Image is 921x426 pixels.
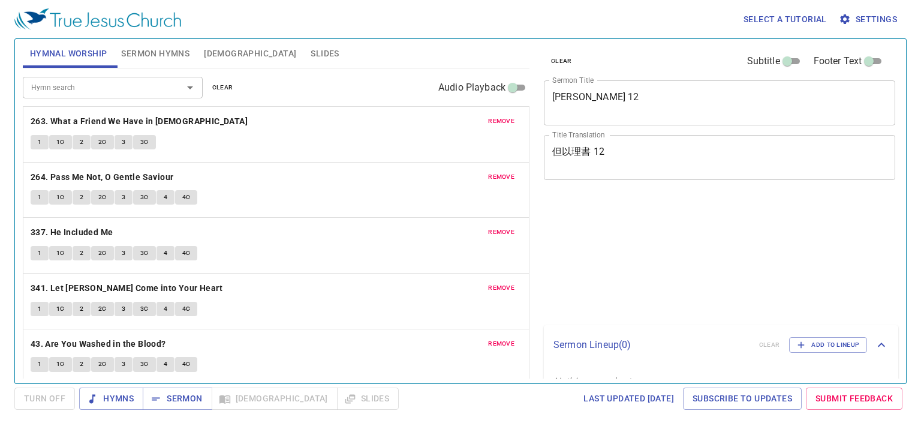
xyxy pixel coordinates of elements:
[56,304,65,314] span: 1C
[73,302,91,316] button: 2
[133,357,156,371] button: 3C
[121,46,189,61] span: Sermon Hymns
[152,391,202,406] span: Sermon
[156,190,174,205] button: 4
[31,357,49,371] button: 1
[551,56,572,67] span: clear
[488,172,514,182] span: remove
[133,302,156,316] button: 3C
[115,190,133,205] button: 3
[583,391,674,406] span: Last updated [DATE]
[80,192,83,203] span: 2
[89,391,134,406] span: Hymns
[182,304,191,314] span: 4C
[133,135,156,149] button: 3C
[544,54,579,68] button: clear
[115,302,133,316] button: 3
[73,246,91,260] button: 2
[488,227,514,238] span: remove
[31,170,176,185] button: 264. Pass Me Not, O Gentle Saviour
[122,137,125,148] span: 3
[98,192,107,203] span: 2C
[143,388,212,410] button: Sermon
[815,391,893,406] span: Submit Feedback
[91,357,114,371] button: 2C
[80,137,83,148] span: 2
[115,135,133,149] button: 3
[156,357,174,371] button: 4
[49,135,72,149] button: 1C
[56,192,65,203] span: 1C
[79,388,143,410] button: Hymns
[539,193,826,320] iframe: from-child
[544,325,898,365] div: Sermon Lineup(0)clearAdd to Lineup
[164,248,167,259] span: 4
[38,248,41,259] span: 1
[122,192,125,203] span: 3
[182,248,191,259] span: 4C
[481,337,522,351] button: remove
[140,192,149,203] span: 3C
[553,376,631,387] i: Nothing saved yet
[175,246,198,260] button: 4C
[140,248,149,259] span: 3C
[164,192,167,203] span: 4
[133,190,156,205] button: 3C
[438,80,505,95] span: Audio Playback
[488,283,514,293] span: remove
[56,248,65,259] span: 1C
[31,281,222,296] b: 341. Let [PERSON_NAME] Come into Your Heart
[182,359,191,370] span: 4C
[311,46,339,61] span: Slides
[747,54,780,68] span: Subtitle
[122,304,125,314] span: 3
[31,114,248,129] b: 263. What a Friend We Have in [DEMOGRAPHIC_DATA]
[552,91,887,114] textarea: [PERSON_NAME] 12
[140,359,149,370] span: 3C
[80,304,83,314] span: 2
[49,246,72,260] button: 1C
[38,304,41,314] span: 1
[56,359,65,370] span: 1C
[49,190,72,205] button: 1C
[98,248,107,259] span: 2C
[205,80,240,95] button: clear
[31,281,225,296] button: 341. Let [PERSON_NAME] Come into Your Heart
[31,114,250,129] button: 263. What a Friend We Have in [DEMOGRAPHIC_DATA]
[175,190,198,205] button: 4C
[115,357,133,371] button: 3
[579,388,679,410] a: Last updated [DATE]
[481,114,522,128] button: remove
[133,246,156,260] button: 3C
[552,146,887,169] textarea: 但以理書 12
[31,337,166,352] b: 43. Are You Washed in the Blood?
[156,246,174,260] button: 4
[488,116,514,127] span: remove
[38,137,41,148] span: 1
[91,135,114,149] button: 2C
[683,388,802,410] a: Subscribe to Updates
[164,359,167,370] span: 4
[91,190,114,205] button: 2C
[789,337,867,353] button: Add to Lineup
[73,357,91,371] button: 2
[122,248,125,259] span: 3
[115,246,133,260] button: 3
[481,281,522,295] button: remove
[140,304,149,314] span: 3C
[49,357,72,371] button: 1C
[175,357,198,371] button: 4C
[38,192,41,203] span: 1
[140,137,149,148] span: 3C
[91,246,114,260] button: 2C
[38,359,41,370] span: 1
[182,192,191,203] span: 4C
[739,8,832,31] button: Select a tutorial
[31,302,49,316] button: 1
[98,359,107,370] span: 2C
[693,391,792,406] span: Subscribe to Updates
[806,388,902,410] a: Submit Feedback
[156,302,174,316] button: 4
[481,225,522,239] button: remove
[56,137,65,148] span: 1C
